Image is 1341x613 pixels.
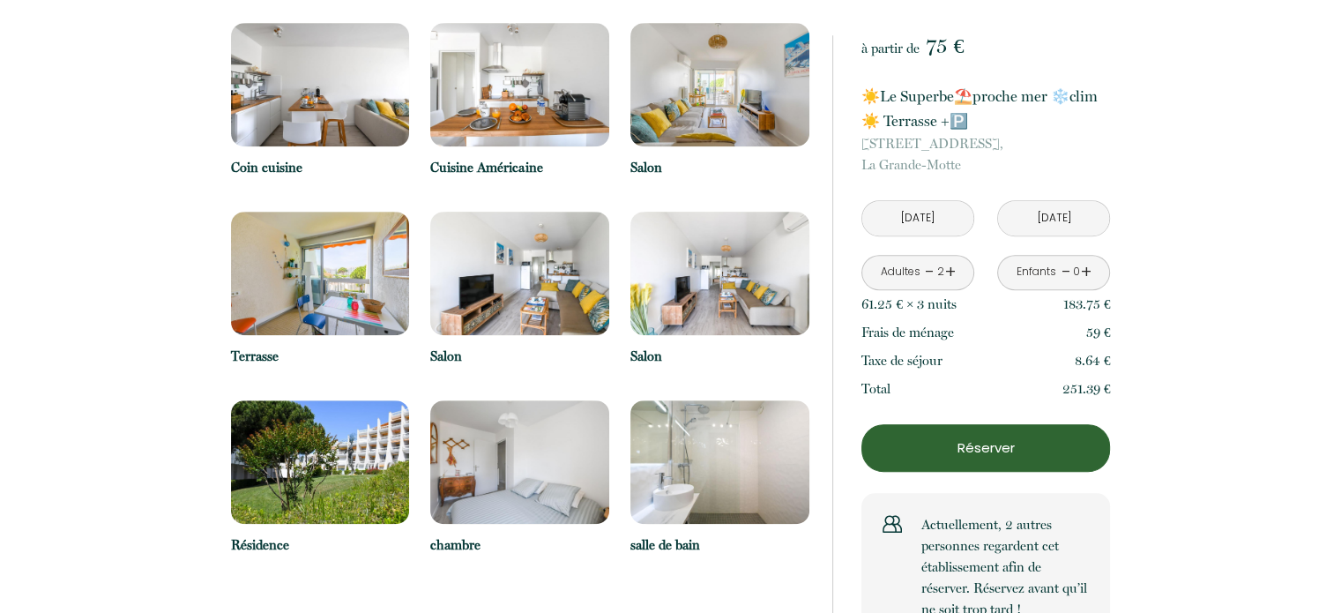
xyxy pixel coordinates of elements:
[861,378,890,400] p: Total
[630,535,809,556] p: salle de bain
[1063,294,1111,315] p: 183.75 €
[1075,350,1111,371] p: 8.64 €
[231,157,410,178] p: Coin cuisine
[430,535,609,556] p: chambre
[630,157,809,178] p: Salon
[883,514,902,534] img: users
[430,23,609,146] img: 16542351907842.jpg
[861,133,1110,176] p: La Grande-Motte
[951,296,957,312] span: s
[861,41,920,56] span: à partir de
[945,258,956,286] a: +
[861,133,1110,154] span: [STREET_ADDRESS],
[861,350,942,371] p: Taxe de séjour
[925,258,935,286] a: -
[231,212,410,335] img: 16542352488969.jpg
[231,535,410,556] p: Résidence
[861,84,1110,133] p: ☀️Le Superbe⛱️proche mer ❄️clim☀️ Terrasse +🅿️
[861,322,954,343] p: Frais de ménage
[1086,322,1111,343] p: 59 €
[231,346,410,367] p: Terrasse
[630,23,809,146] img: 16542352279978.jpg
[430,157,609,178] p: Cuisine Américaine
[630,212,809,335] img: 16542352926769.jpg
[430,400,609,524] img: 16542354693213.jpg
[998,201,1109,235] input: Départ
[1081,258,1091,286] a: +
[430,212,609,335] img: 16542352735753.jpg
[861,294,957,315] p: 61.25 € × 3 nuit
[430,346,609,367] p: Salon
[231,23,410,146] img: 16542351604029.jpg
[1072,264,1081,280] div: 0
[861,424,1110,472] button: Réserver
[231,400,410,524] img: 16542354549546.jpg
[1061,258,1070,286] a: -
[1062,378,1111,400] p: 251.39 €
[868,437,1104,459] p: Réserver
[926,34,964,58] span: 75 €
[630,400,809,524] img: 16542354857123.jpg
[880,264,920,280] div: Adultes
[1017,264,1056,280] div: Enfants
[630,346,809,367] p: Salon
[936,264,945,280] div: 2
[862,201,973,235] input: Arrivée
